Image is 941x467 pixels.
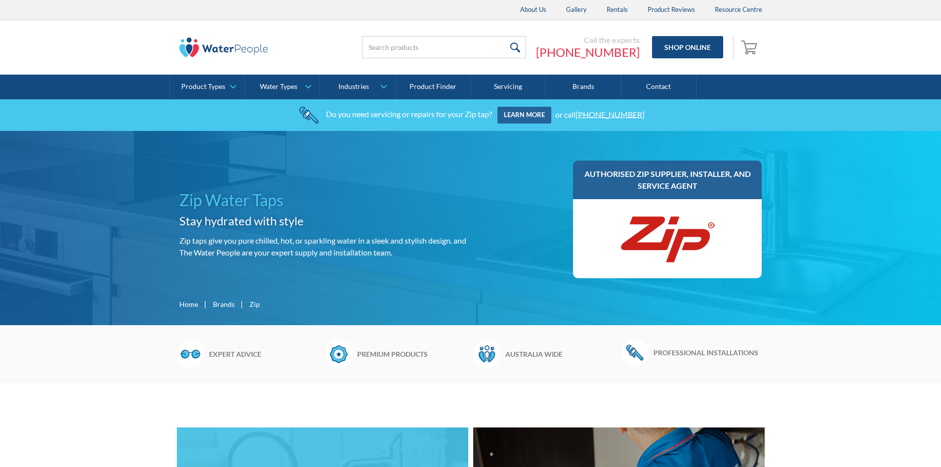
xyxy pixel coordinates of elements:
[471,75,546,99] a: Servicing
[362,36,526,58] input: Search products
[179,299,198,309] a: Home
[260,83,297,91] div: Water Types
[621,75,696,99] a: Contact
[325,340,352,368] img: Badge
[245,75,320,99] a: Water Types
[213,299,235,309] a: Brands
[654,347,765,358] h6: Professional installations
[326,109,492,119] div: Do you need servicing or repairs for your Zip tap?
[741,39,760,55] img: shopping cart
[203,298,208,310] div: |
[177,340,204,368] img: Glasses
[179,235,467,258] p: Zip taps give you pure chilled, hot, or sparkling water in a sleek and stylish design. and The Wa...
[738,36,762,59] a: Open empty cart
[396,75,471,99] a: Product Finder
[536,35,640,45] div: Call the experts
[536,45,640,60] a: [PHONE_NUMBER]
[320,75,395,99] a: Industries
[473,340,500,368] img: Waterpeople Symbol
[575,109,645,119] a: [PHONE_NUMBER]
[179,212,467,230] h2: Stay hydrated with style
[181,83,225,91] div: Product Types
[583,168,752,192] h3: Authorised Zip supplier, installer, and service agent
[652,36,723,58] a: Shop Online
[240,298,245,310] div: |
[170,75,245,99] a: Product Types
[505,349,616,359] h6: Australia wide
[338,83,369,91] div: Industries
[209,349,320,359] h6: Expert advice
[179,38,268,57] img: The Water People
[546,75,621,99] a: Brands
[497,107,551,124] a: Learn more
[249,299,260,309] div: Zip
[618,209,717,268] img: Zip
[555,109,645,119] div: or call
[179,188,467,212] h1: Zip Water Taps
[621,340,649,365] img: Wrench
[357,349,468,359] h6: Premium products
